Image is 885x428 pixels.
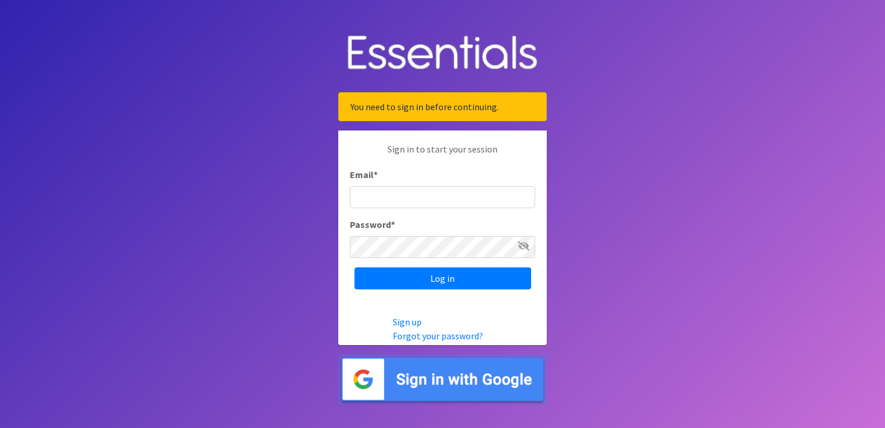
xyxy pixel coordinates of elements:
img: Sign in with Google [338,354,547,405]
div: You need to sign in before continuing. [338,92,547,121]
abbr: required [374,169,378,180]
a: Sign up [393,316,422,328]
label: Password [350,217,395,231]
label: Email [350,168,378,182]
img: Human Essentials [338,24,547,84]
a: Forgot your password? [393,330,483,342]
abbr: required [391,219,395,230]
input: Log in [354,267,531,289]
p: Sign in to start your session [350,142,535,168]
